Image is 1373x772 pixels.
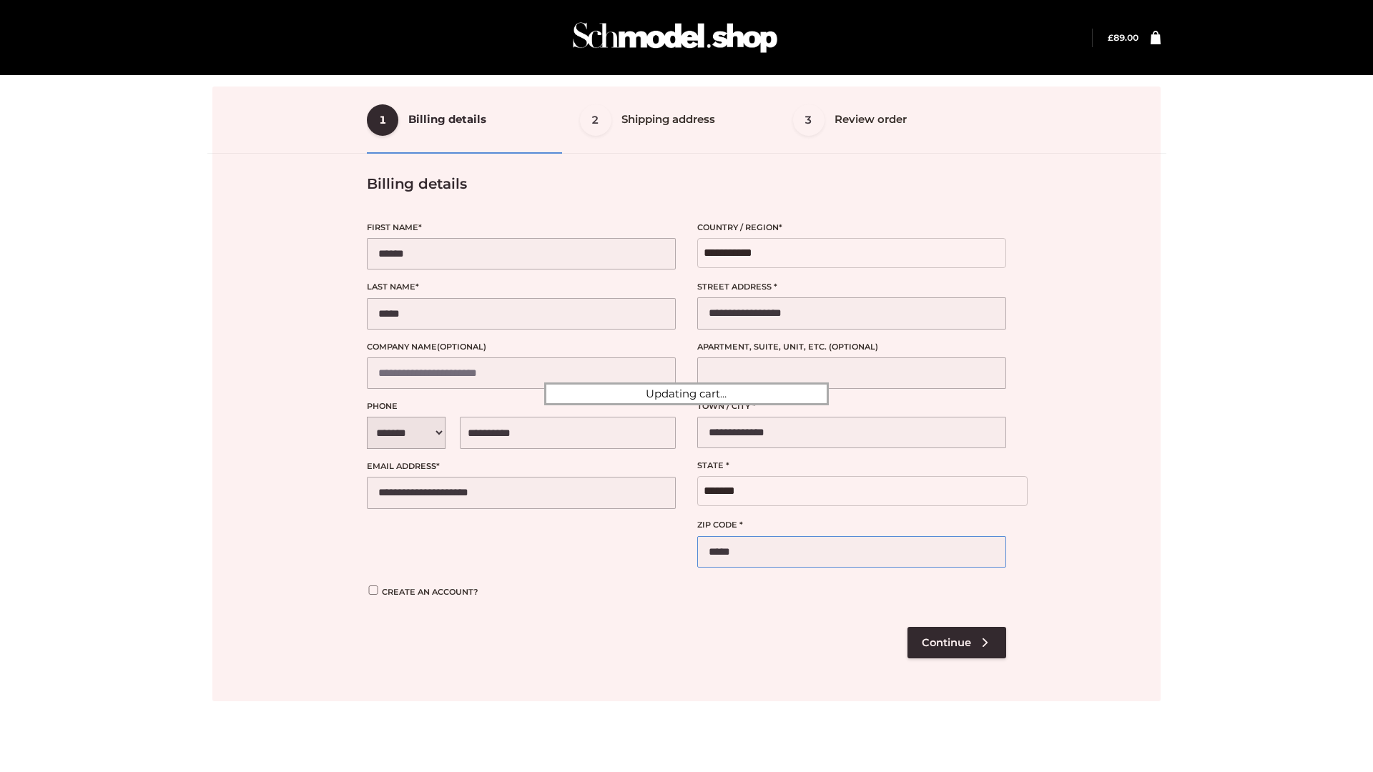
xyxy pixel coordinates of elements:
img: Schmodel Admin 964 [568,9,782,66]
div: Updating cart... [544,382,829,405]
span: £ [1108,32,1113,43]
a: £89.00 [1108,32,1138,43]
bdi: 89.00 [1108,32,1138,43]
